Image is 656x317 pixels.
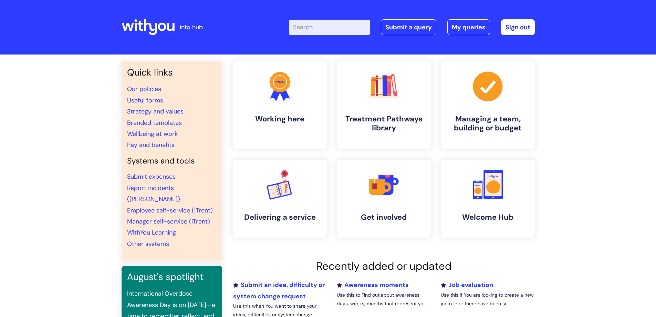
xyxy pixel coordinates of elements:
[381,19,436,35] a: Submit a query
[180,22,203,33] p: info hub
[441,291,534,308] p: Use this if You are looking to create a new job role or there have been si...
[239,115,321,123] h4: Working here
[127,240,169,248] a: Other systems
[501,19,535,35] a: Sign out
[127,217,210,226] a: Manager self-service (iTrent)
[289,20,370,35] input: Search
[127,206,213,215] a: Employee self-service (iTrent)
[337,160,431,238] a: Get involved
[127,141,175,149] a: Pay and benefits
[127,130,178,138] a: Wellbeing at work
[233,160,327,238] a: Delivering a service
[127,96,163,105] a: Useful forms
[127,271,217,283] h3: August's spotlight
[289,19,535,35] div: | -
[239,213,321,222] h4: Delivering a service
[441,61,535,149] a: Managing a team, building or budget
[337,291,430,308] p: Use this to Find out about awareness days, weeks, months that represent yo...
[441,160,535,238] a: Welcome Hub
[337,61,431,149] a: Treatment Pathways library
[127,172,176,181] a: Submit expenses
[127,156,217,166] h4: Systems and tools
[447,213,529,222] h4: Welcome Hub
[127,67,217,78] h3: Quick links
[447,19,490,35] a: My queries
[127,85,161,93] a: Our policies
[127,119,182,127] a: Branded templates
[127,228,176,237] a: WithYou Learning
[233,260,535,273] h2: Recently added or updated
[337,281,409,289] a: Awareness moments
[447,115,529,133] h4: Managing a team, building or budget
[343,213,425,222] h4: Get involved
[127,107,184,116] a: Strategy and values
[233,281,325,300] a: Submit an idea, difficulty or system change request
[343,115,425,133] h4: Treatment Pathways library
[127,184,180,203] a: Report incidents ([PERSON_NAME])
[441,281,493,289] a: Job evaluation
[233,61,327,149] a: Working here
